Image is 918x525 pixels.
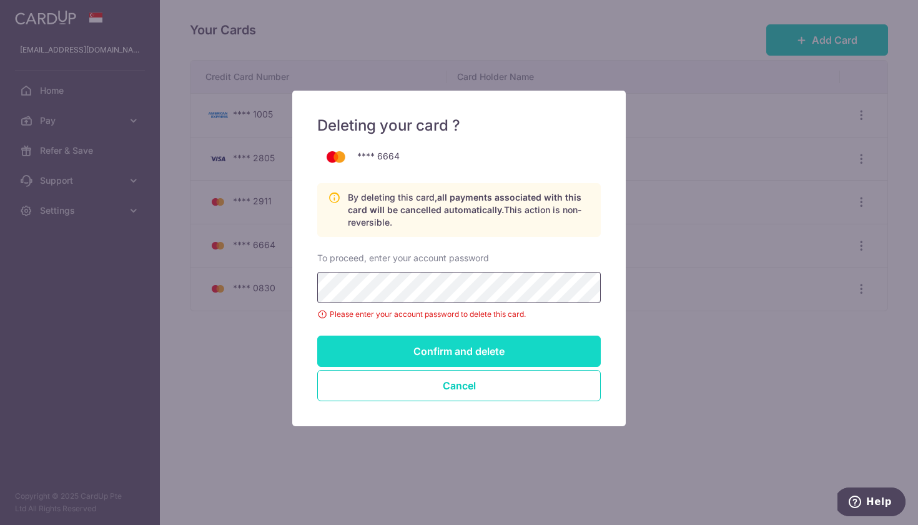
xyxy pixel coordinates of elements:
[317,336,601,367] input: Confirm and delete
[348,191,590,229] p: By deleting this card, This action is non-reversible.
[29,9,54,20] span: Help
[317,308,601,321] span: Please enter your account password to delete this card.
[317,116,601,136] h5: Deleting your card ?
[348,192,581,215] span: all payments associated with this card will be cancelled automatically.
[317,252,489,264] label: To proceed, enter your account password
[837,487,906,519] iframe: Opens a widget where you can find more information
[317,370,601,401] button: Close
[317,146,355,168] img: mastercard-99a46211e592af111814a8fdce22cade2a9c75f737199bf20afa9c511bb7cb3e.png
